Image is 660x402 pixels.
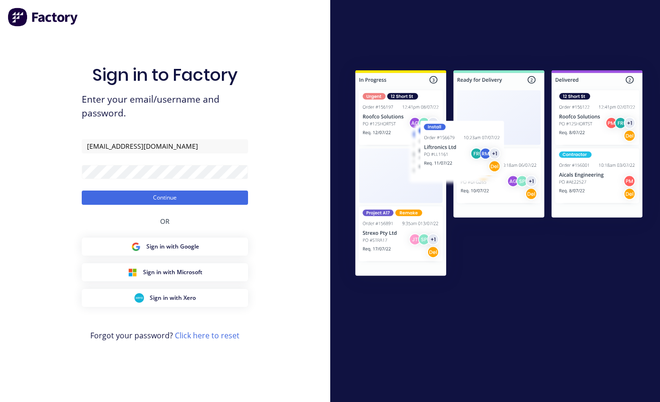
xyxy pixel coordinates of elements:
[146,242,199,251] span: Sign in with Google
[82,263,248,281] button: Microsoft Sign inSign in with Microsoft
[150,294,196,302] span: Sign in with Xero
[90,330,239,341] span: Forgot your password?
[128,268,137,277] img: Microsoft Sign in
[131,242,141,251] img: Google Sign in
[143,268,202,277] span: Sign in with Microsoft
[8,8,79,27] img: Factory
[160,205,170,238] div: OR
[134,293,144,303] img: Xero Sign in
[92,65,238,85] h1: Sign in to Factory
[82,93,248,120] span: Enter your email/username and password.
[82,139,248,153] input: Email/Username
[175,330,239,341] a: Click here to reset
[82,238,248,256] button: Google Sign inSign in with Google
[82,289,248,307] button: Xero Sign inSign in with Xero
[82,191,248,205] button: Continue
